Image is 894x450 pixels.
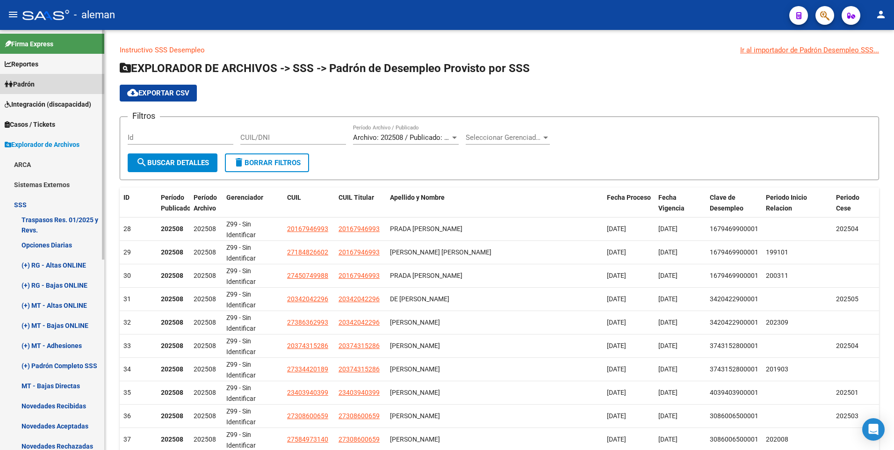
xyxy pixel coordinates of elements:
span: Gerenciador [226,194,263,201]
mat-icon: cloud_download [127,87,138,98]
strong: 202508 [161,435,183,443]
span: [DATE] [658,319,678,326]
span: 27334420189 [287,365,328,373]
span: 27584973140 [287,435,328,443]
span: [DATE] [607,365,626,373]
span: 3086006500001 [710,435,758,443]
span: RAMIRO MAGALI ANABEL [390,365,440,373]
span: [DATE] [607,225,626,232]
mat-icon: delete [233,157,245,168]
span: 36 [123,412,131,420]
datatable-header-cell: Fecha Vigencia [655,188,706,218]
span: 202309 [766,319,788,326]
span: 27308600659 [339,435,380,443]
span: [DATE] [607,319,626,326]
datatable-header-cell: Periodo Inicio Relacion [762,188,832,218]
span: [DATE] [658,435,678,443]
span: Seleccionar Gerenciador [466,133,541,142]
span: Firma Express [5,39,53,49]
span: [DATE] [607,389,626,396]
span: 202501 [836,389,858,396]
span: 3743152800001 [710,342,758,349]
span: BRIONES LEONEL LAUTARO [390,389,440,396]
span: Buscar Detalles [136,159,209,167]
span: Z99 - Sin Identificar [226,290,256,309]
strong: 202508 [161,342,183,349]
mat-icon: menu [7,9,19,20]
div: 202508 [194,387,219,398]
span: 202008 [766,435,788,443]
span: 202503 [836,412,858,420]
span: Z99 - Sin Identificar [226,361,256,379]
span: Borrar Filtros [233,159,301,167]
mat-icon: person [875,9,887,20]
strong: 202508 [161,248,183,256]
span: [DATE] [607,295,626,303]
span: Casos / Tickets [5,119,55,130]
span: 3086006500001 [710,412,758,420]
div: 202508 [194,434,219,445]
span: 29 [123,248,131,256]
button: Buscar Detalles [128,153,217,172]
div: 202508 [194,411,219,421]
datatable-header-cell: CUIL [283,188,335,218]
datatable-header-cell: Periodo Cese [832,188,879,218]
span: 32 [123,319,131,326]
span: Período Archivo [194,194,217,212]
span: PEREIRA JAVIER ALEJANDRO [390,342,440,349]
span: 31 [123,295,131,303]
div: Ir al importador de Padrón Desempleo SSS... [740,45,879,55]
span: Fecha Proceso [607,194,651,201]
span: 20374315286 [339,342,380,349]
span: Z99 - Sin Identificar [226,244,256,262]
span: 201903 [766,365,788,373]
span: Z99 - Sin Identificar [226,384,256,402]
span: Z99 - Sin Identificar [226,337,256,356]
datatable-header-cell: Período Archivo [190,188,223,218]
h3: Filtros [128,109,160,123]
strong: 202508 [161,389,183,396]
span: 4039403900001 [710,389,758,396]
span: [DATE] [658,365,678,373]
span: 33 [123,342,131,349]
span: 1679469900001 [710,248,758,256]
span: 1679469900001 [710,225,758,232]
span: 23403940399 [339,389,380,396]
span: [DATE] [658,272,678,279]
span: Z99 - Sin Identificar [226,220,256,239]
span: MAZZETTI MONICA SANDRA [390,248,491,256]
datatable-header-cell: CUIL Titular [335,188,386,218]
span: [DATE] [658,412,678,420]
span: Z99 - Sin Identificar [226,407,256,426]
span: ARBALLO FAUSTINA [390,435,440,443]
span: 20374315286 [287,342,328,349]
strong: 202508 [161,225,183,232]
span: 200311 [766,272,788,279]
span: CUIL [287,194,301,201]
span: 27386362993 [287,319,328,326]
span: 20342042296 [287,295,328,303]
span: 28 [123,225,131,232]
span: [DATE] [658,342,678,349]
span: [DATE] [607,272,626,279]
datatable-header-cell: Gerenciador [223,188,283,218]
span: 37 [123,435,131,443]
span: Z99 - Sin Identificar [226,267,256,285]
span: Fecha Vigencia [658,194,685,212]
span: Z99 - Sin Identificar [226,431,256,449]
span: Archivo: 202508 / Publicado: 202507 [353,133,467,142]
span: Periodo Cese [836,194,859,212]
div: 202508 [194,270,219,281]
span: [DATE] [607,342,626,349]
span: Clave de Desempleo [710,194,743,212]
span: 27450749988 [287,272,328,279]
span: CUIL Titular [339,194,374,201]
span: 27184826602 [287,248,328,256]
div: 202508 [194,364,219,375]
button: Exportar CSV [120,85,197,102]
span: 20167946993 [339,225,380,232]
div: 202508 [194,317,219,328]
span: Exportar CSV [127,89,189,97]
datatable-header-cell: ID [120,188,157,218]
span: [DATE] [607,248,626,256]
